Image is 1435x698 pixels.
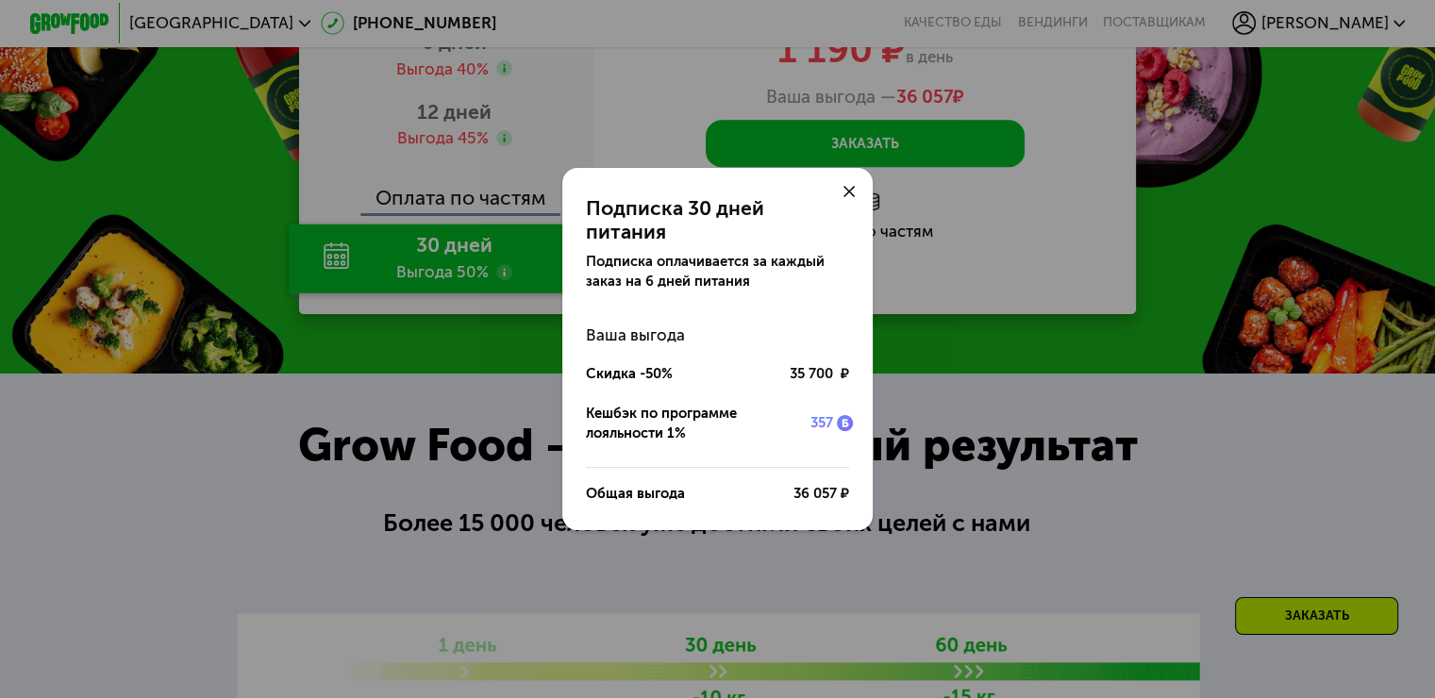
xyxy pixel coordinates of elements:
[789,364,848,384] div: 35 700
[586,364,673,384] div: Скидка -50%
[586,484,685,504] div: Общая выгода
[586,252,849,291] div: Подписка оплачивается за каждый заказ на 6 дней питания
[837,415,853,431] img: 6xeK+bnrLZRvzRLey9cVV0aawxAWkhVmW4SzEOizXnv0wjBB+vEVbWRv4Gmd1xEAAAAASUVORK5CYII=
[793,484,849,504] div: 36 057 ₽
[586,196,849,244] div: Подписка 30 дней питания
[810,413,833,433] div: 357
[586,316,849,356] div: Ваша выгода
[586,404,783,443] div: Кешбэк по программе лояльности 1%
[841,364,849,384] span: ₽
